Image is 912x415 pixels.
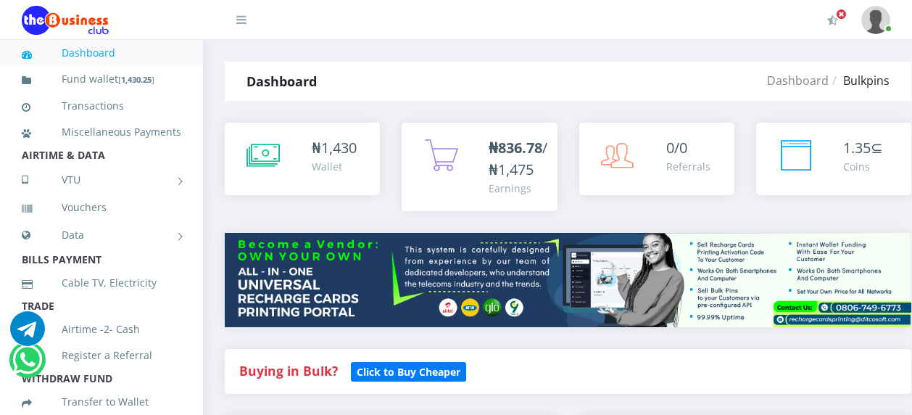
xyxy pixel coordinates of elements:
[489,138,547,179] span: /₦1,475
[12,353,42,377] a: Chat for support
[312,137,357,159] div: ₦
[351,362,466,379] a: Click to Buy Cheaper
[22,6,109,35] img: Logo
[843,137,883,159] div: ⊆
[239,362,338,379] strong: Buying in Bulk?
[357,365,460,379] b: Click to Buy Cheaper
[22,89,181,123] a: Transactions
[22,339,181,372] a: Register a Referral
[489,181,547,196] div: Earnings
[22,313,181,346] a: Airtime -2- Cash
[829,72,890,89] li: Bulkpins
[827,15,838,26] i: Activate Your Membership
[579,123,734,195] a: 0/0 Referrals
[22,62,181,96] a: Fund wallet[1,430.25]
[489,138,542,157] b: ₦836.78
[225,233,911,327] img: multitenant_rcp.png
[225,123,380,195] a: ₦1,430 Wallet
[22,162,181,198] a: VTU
[22,115,181,149] a: Miscellaneous Payments
[118,74,154,85] small: [ ]
[22,36,181,70] a: Dashboard
[121,74,152,85] b: 1,430.25
[22,191,181,224] a: Vouchers
[22,217,181,253] a: Data
[10,322,45,346] a: Chat for support
[836,9,847,20] span: Activate Your Membership
[666,138,687,157] span: 0/0
[843,159,883,174] div: Coins
[22,266,181,300] a: Cable TV, Electricity
[246,73,317,90] strong: Dashboard
[312,159,357,174] div: Wallet
[861,6,890,34] img: User
[843,138,871,157] span: 1.35
[402,123,557,211] a: ₦836.78/₦1,475 Earnings
[321,138,357,157] span: 1,430
[767,73,829,89] a: Dashboard
[666,159,710,174] div: Referrals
